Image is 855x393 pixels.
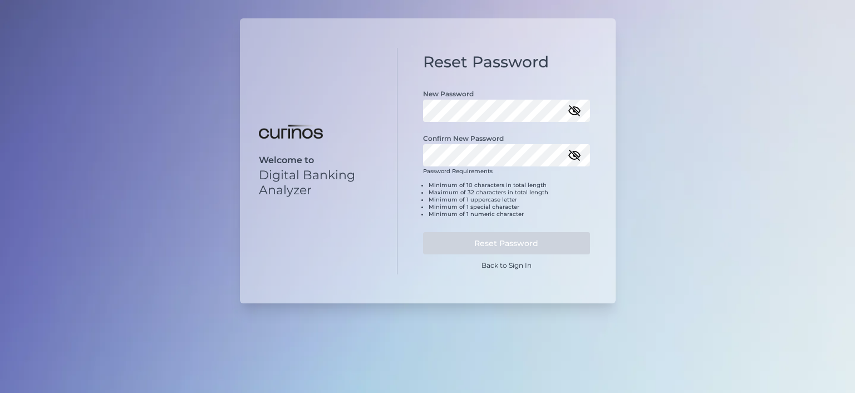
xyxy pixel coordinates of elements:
[259,168,379,198] p: Digital Banking Analyzer
[429,196,590,203] li: Minimum of 1 uppercase letter
[423,134,504,143] label: Confirm New Password
[429,189,590,196] li: Maximum of 32 characters in total length
[429,210,590,218] li: Minimum of 1 numeric character
[429,181,590,189] li: Minimum of 10 characters in total length
[429,203,590,210] li: Minimum of 1 special character
[423,168,590,227] div: Password Requirements
[481,261,532,269] a: Back to Sign In
[423,232,590,254] button: Reset Password
[423,90,474,98] label: New Password
[259,125,323,139] img: Digital Banking Analyzer
[423,53,590,72] h1: Reset Password
[259,155,379,165] p: Welcome to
